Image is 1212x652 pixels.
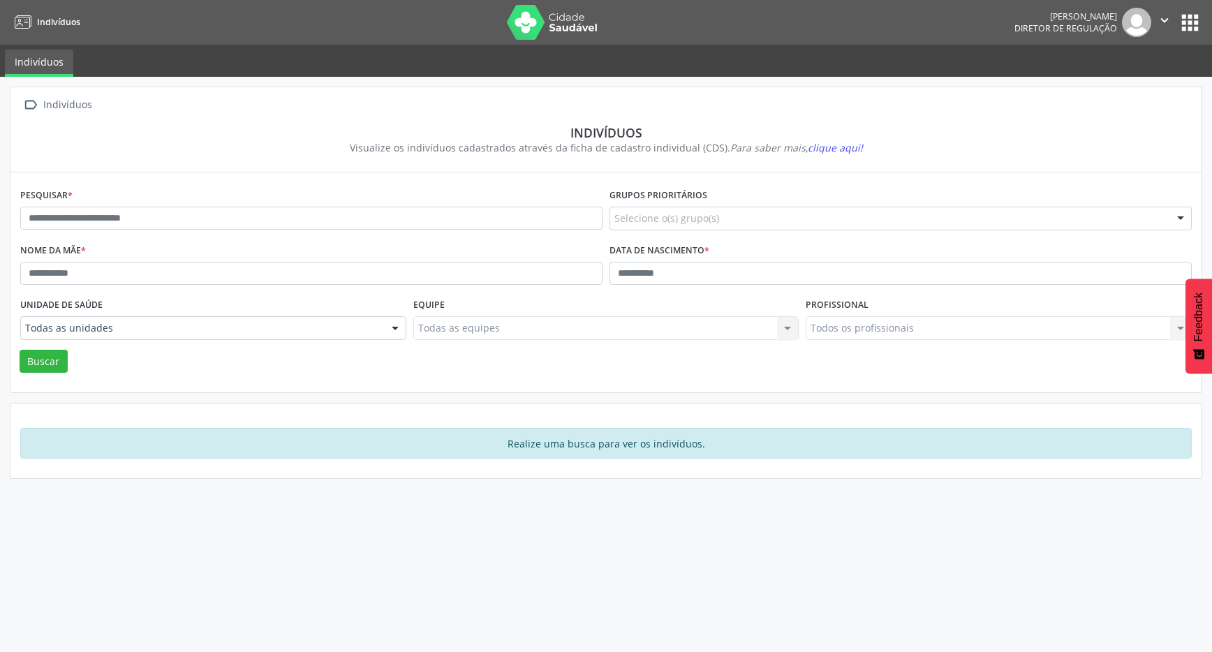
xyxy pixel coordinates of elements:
img: img [1122,8,1151,37]
div: Visualize os indivíduos cadastrados através da ficha de cadastro individual (CDS). [30,140,1182,155]
label: Equipe [413,295,445,316]
a: Indivíduos [5,50,73,77]
a:  Indivíduos [20,95,94,115]
button:  [1151,8,1178,37]
div: Indivíduos [30,125,1182,140]
i: Para saber mais, [730,141,863,154]
label: Grupos prioritários [609,185,707,207]
div: Indivíduos [40,95,94,115]
span: clique aqui! [808,141,863,154]
label: Data de nascimento [609,240,709,262]
label: Pesquisar [20,185,73,207]
span: Todas as unidades [25,321,378,335]
span: Selecione o(s) grupo(s) [614,211,719,225]
button: apps [1178,10,1202,35]
div: Realize uma busca para ver os indivíduos. [20,428,1192,459]
a: Indivíduos [10,10,80,34]
i:  [20,95,40,115]
button: Feedback - Mostrar pesquisa [1185,279,1212,373]
button: Buscar [20,350,68,373]
i:  [1157,13,1172,28]
span: Feedback [1192,292,1205,341]
span: Indivíduos [37,16,80,28]
label: Unidade de saúde [20,295,103,316]
div: [PERSON_NAME] [1014,10,1117,22]
label: Nome da mãe [20,240,86,262]
label: Profissional [806,295,869,316]
span: Diretor de regulação [1014,22,1117,34]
